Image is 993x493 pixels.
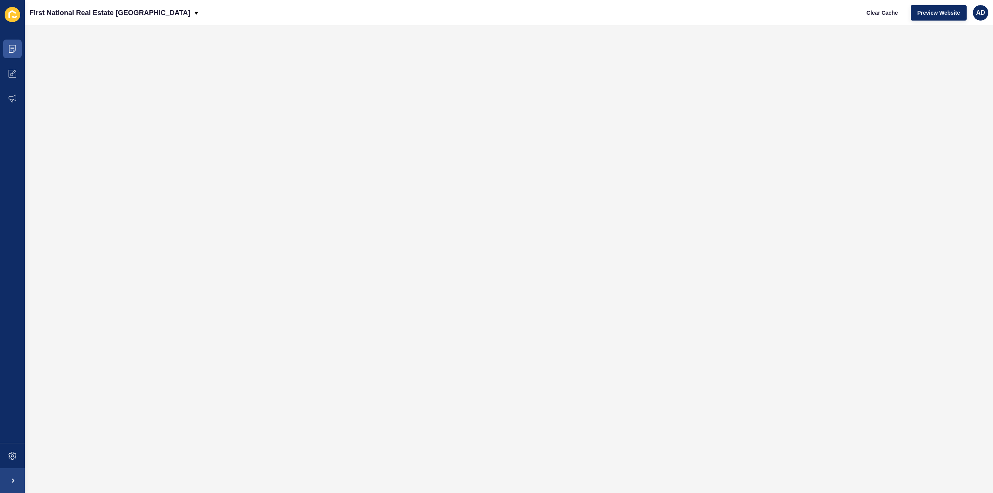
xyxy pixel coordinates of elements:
span: Preview Website [917,9,960,17]
span: AD [976,9,985,17]
p: First National Real Estate [GEOGRAPHIC_DATA] [29,3,190,22]
button: Clear Cache [860,5,905,21]
span: Clear Cache [867,9,898,17]
button: Preview Website [911,5,967,21]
